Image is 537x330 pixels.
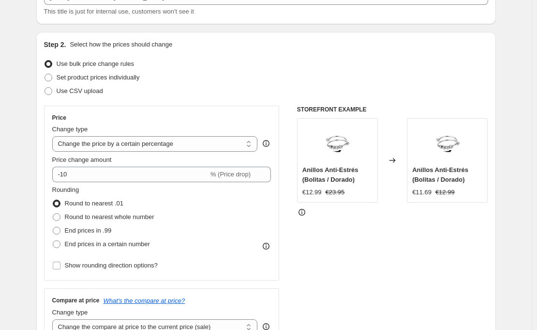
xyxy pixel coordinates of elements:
[52,309,88,316] span: Change type
[57,60,134,67] span: Use bulk price change rules
[318,124,357,162] img: S9350e2d447fa41b9bbd08887d01ba45bI_80x.webp
[57,87,103,94] span: Use CSV upload
[302,166,358,183] span: Anillos Anti-Estrés (Bolitas / Dorado)
[52,297,100,304] h3: Compare at price
[52,156,112,163] span: Price change amount
[412,188,432,197] div: €11.69
[65,213,154,220] span: Round to nearest whole number
[65,200,123,207] span: Round to nearest .01
[52,167,209,182] input: -15
[326,188,345,197] strike: €23.95
[44,40,66,49] h2: Step 2.
[302,188,322,197] div: €12.99
[65,227,112,234] span: End prices in .99
[210,171,251,178] span: % (Price drop)
[52,114,66,122] h3: Price
[435,188,455,197] strike: €12.99
[261,139,271,148] div: help
[70,40,172,49] p: Select how the prices should change
[65,240,150,248] span: End prices in a certain number
[428,124,467,162] img: S9350e2d447fa41b9bbd08887d01ba45bI_80x.webp
[297,106,488,113] h6: STOREFRONT EXAMPLE
[412,166,468,183] span: Anillos Anti-Estrés (Bolitas / Dorado)
[52,126,88,133] span: Change type
[65,262,158,269] span: Show rounding direction options?
[57,74,140,81] span: Set product prices individually
[104,297,185,304] button: What's the compare at price?
[52,186,79,193] span: Rounding
[44,8,194,15] span: This title is just for internal use, customers won't see it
